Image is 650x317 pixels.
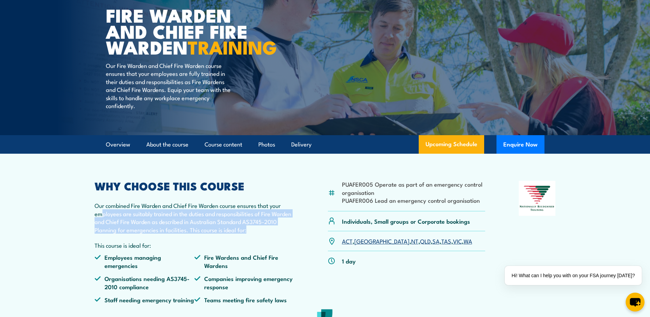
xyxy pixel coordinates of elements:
a: SA [432,237,440,245]
p: Our Fire Warden and Chief Fire Warden course ensures that your employees are fully trained in the... [106,61,231,109]
li: Teams meeting fire safety laws [194,296,294,304]
a: WA [464,237,472,245]
a: Overview [106,136,130,154]
img: Nationally Recognised Training logo. [519,181,556,216]
li: Employees managing emergencies [95,253,195,269]
a: NT [411,237,418,245]
li: PUAFER006 Lead an emergency control organisation [342,196,486,204]
button: chat-button [626,293,645,312]
li: Staff needing emergency training [95,296,195,304]
a: Upcoming Schedule [419,135,484,154]
li: Fire Wardens and Chief Fire Wardens [194,253,294,269]
a: Photos [258,136,275,154]
a: TAS [441,237,451,245]
p: Individuals, Small groups or Corporate bookings [342,217,470,225]
strong: TRAINING [188,32,277,61]
p: Our combined Fire Warden and Chief Fire Warden course ensures that your employees are suitably tr... [95,201,295,234]
li: PUAFER005 Operate as part of an emergency control organisation [342,180,486,196]
div: Hi! What can I help you with on your FSA journey [DATE]? [505,266,642,285]
a: Course content [205,136,242,154]
a: Delivery [291,136,311,154]
li: Organisations needing AS3745-2010 compliance [95,274,195,291]
p: 1 day [342,257,356,265]
h2: WHY CHOOSE THIS COURSE [95,181,295,190]
a: About the course [146,136,188,154]
p: This course is ideal for: [95,241,295,249]
a: QLD [420,237,431,245]
a: VIC [453,237,462,245]
button: Enquire Now [496,135,544,154]
h1: Fire Warden and Chief Fire Warden [106,7,275,55]
a: [GEOGRAPHIC_DATA] [354,237,409,245]
li: Companies improving emergency response [194,274,294,291]
a: ACT [342,237,353,245]
p: , , , , , , , [342,237,472,245]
